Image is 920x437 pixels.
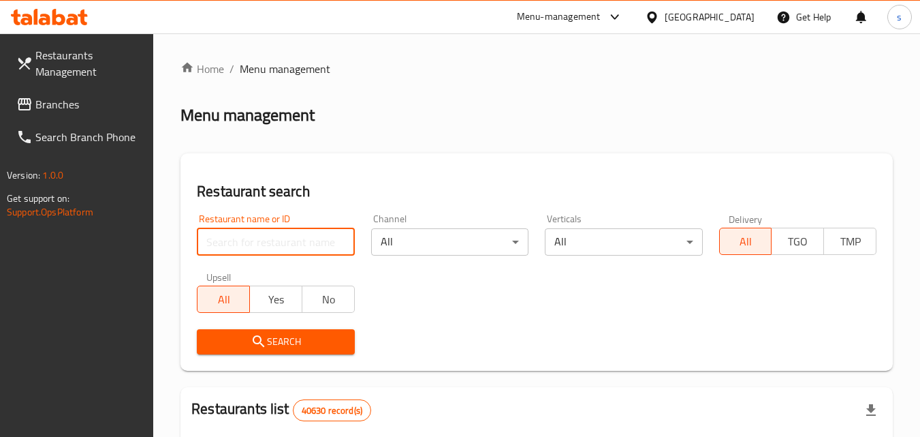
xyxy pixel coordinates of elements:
[7,190,69,207] span: Get support on:
[208,333,343,350] span: Search
[7,166,40,184] span: Version:
[249,286,302,313] button: Yes
[191,399,371,421] h2: Restaurants list
[7,203,93,221] a: Support.OpsPlatform
[5,39,154,88] a: Restaurants Management
[197,329,354,355] button: Search
[180,61,893,77] nav: breadcrumb
[197,228,354,256] input: Search for restaurant name or ID..
[897,10,902,25] span: s
[255,290,297,310] span: Yes
[206,272,232,282] label: Upsell
[5,121,154,153] a: Search Branch Phone
[293,400,371,421] div: Total records count
[229,61,234,77] li: /
[308,290,349,310] span: No
[180,104,315,126] h2: Menu management
[42,166,63,184] span: 1.0.0
[855,394,887,427] div: Export file
[719,228,772,255] button: All
[5,88,154,121] a: Branches
[240,61,330,77] span: Menu management
[294,404,370,417] span: 40630 record(s)
[197,286,250,313] button: All
[545,228,702,256] div: All
[823,228,876,255] button: TMP
[35,96,143,112] span: Branches
[203,290,244,310] span: All
[771,228,824,255] button: TGO
[371,228,528,256] div: All
[302,286,355,313] button: No
[777,232,819,252] span: TGO
[665,10,755,25] div: [GEOGRAPHIC_DATA]
[35,129,143,145] span: Search Branch Phone
[729,214,763,224] label: Delivery
[180,61,224,77] a: Home
[725,232,767,252] span: All
[829,232,871,252] span: TMP
[517,9,601,25] div: Menu-management
[197,181,876,202] h2: Restaurant search
[35,47,143,80] span: Restaurants Management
